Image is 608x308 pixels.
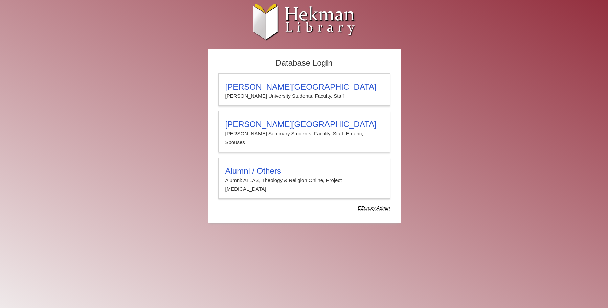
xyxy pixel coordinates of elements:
[215,56,393,70] h2: Database Login
[225,92,383,100] p: [PERSON_NAME] University Students, Faculty, Staff
[358,205,390,211] dfn: Use Alumni login
[225,82,383,92] h3: [PERSON_NAME][GEOGRAPHIC_DATA]
[218,73,390,106] a: [PERSON_NAME][GEOGRAPHIC_DATA][PERSON_NAME] University Students, Faculty, Staff
[225,129,383,147] p: [PERSON_NAME] Seminary Students, Faculty, Staff, Emeriti, Spouses
[218,111,390,152] a: [PERSON_NAME][GEOGRAPHIC_DATA][PERSON_NAME] Seminary Students, Faculty, Staff, Emeriti, Spouses
[225,166,383,194] summary: Alumni / OthersAlumni: ATLAS, Theology & Religion Online, Project [MEDICAL_DATA]
[225,176,383,194] p: Alumni: ATLAS, Theology & Religion Online, Project [MEDICAL_DATA]
[225,120,383,129] h3: [PERSON_NAME][GEOGRAPHIC_DATA]
[225,166,383,176] h3: Alumni / Others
